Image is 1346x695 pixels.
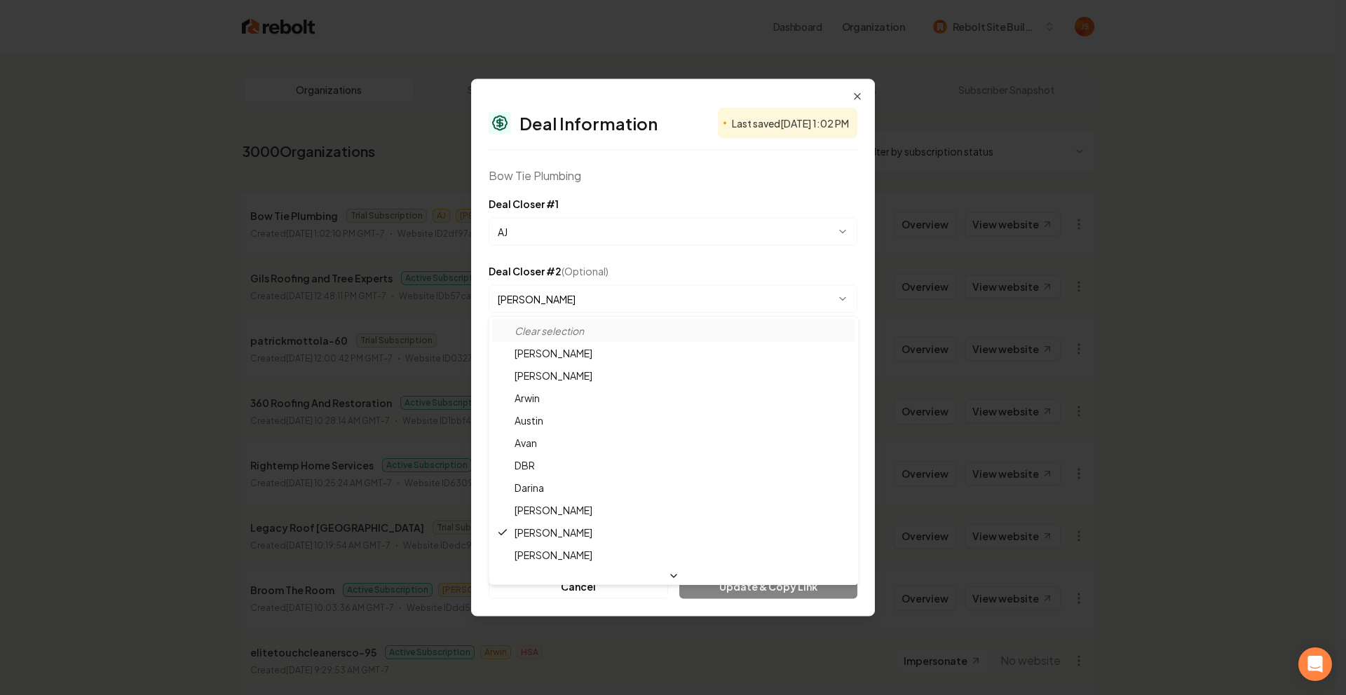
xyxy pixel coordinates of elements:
span: [PERSON_NAME] [515,526,592,539]
span: Austin [515,414,543,427]
span: Clear selection [515,324,584,337]
span: [PERSON_NAME] [515,369,592,382]
span: [PERSON_NAME] [515,504,592,516]
span: Arwin [515,392,540,404]
span: Avan [515,436,537,449]
span: DBR [515,459,535,472]
span: [PERSON_NAME] [515,549,592,561]
span: [PERSON_NAME] [515,347,592,359]
span: Darina [515,481,544,494]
